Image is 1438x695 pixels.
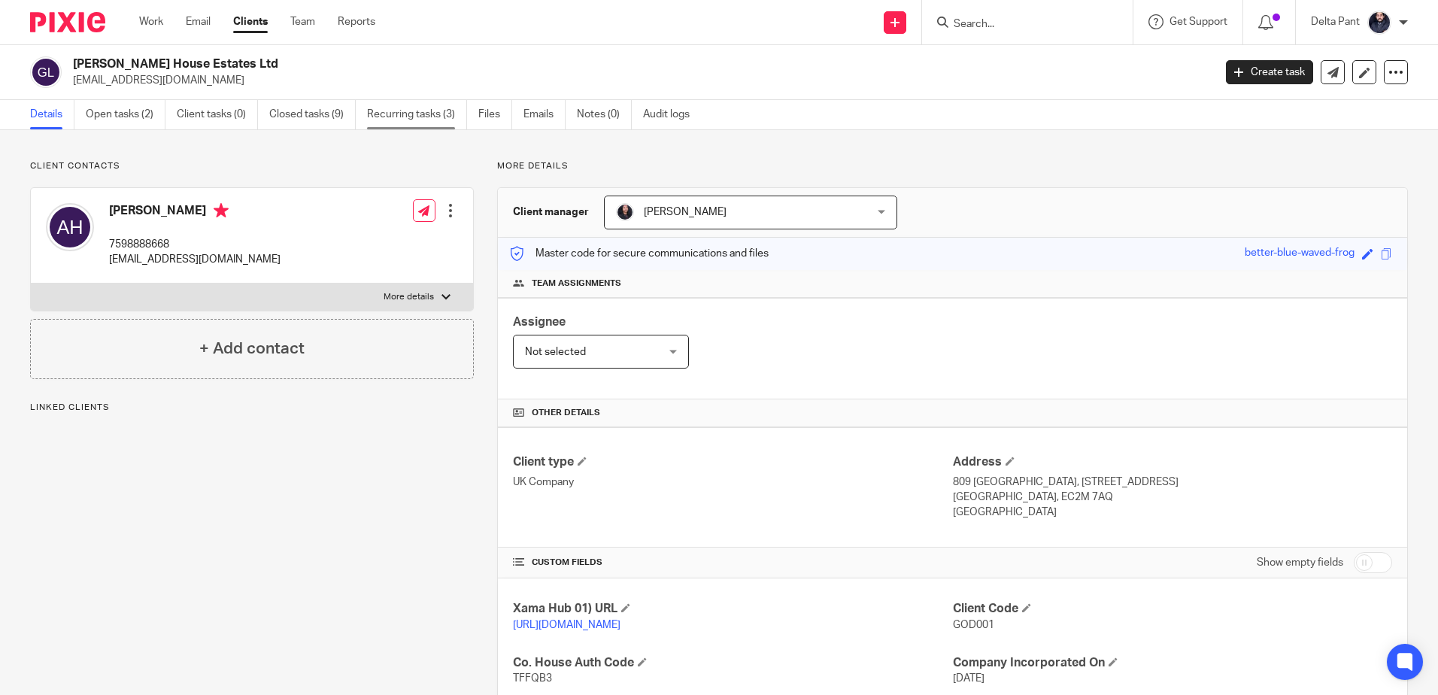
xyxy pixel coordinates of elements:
span: [PERSON_NAME] [644,207,727,217]
img: dipesh-min.jpg [1367,11,1391,35]
a: [URL][DOMAIN_NAME] [513,620,620,630]
span: Team assignments [532,278,621,290]
a: Audit logs [643,100,701,129]
p: More details [497,160,1408,172]
a: Team [290,14,315,29]
h4: Co. House Auth Code [513,655,952,671]
a: Client tasks (0) [177,100,258,129]
img: Pixie [30,12,105,32]
p: Master code for secure communications and files [509,246,769,261]
h4: Client type [513,454,952,470]
p: Linked clients [30,402,474,414]
p: Delta Pant [1311,14,1360,29]
a: Open tasks (2) [86,100,165,129]
p: 7598888668 [109,237,281,252]
span: Get Support [1170,17,1227,27]
p: [GEOGRAPHIC_DATA] [953,505,1392,520]
span: Other details [532,407,600,419]
h4: Client Code [953,601,1392,617]
span: Assignee [513,316,566,328]
p: UK Company [513,475,952,490]
a: Create task [1226,60,1313,84]
img: svg%3E [30,56,62,88]
a: Clients [233,14,268,29]
span: TFFQB3 [513,673,552,684]
h3: Client manager [513,205,589,220]
p: 809 [GEOGRAPHIC_DATA], [STREET_ADDRESS] [953,475,1392,490]
h4: Company Incorporated On [953,655,1392,671]
span: GOD001 [953,620,994,630]
p: [EMAIL_ADDRESS][DOMAIN_NAME] [73,73,1203,88]
h4: + Add contact [199,337,305,360]
img: MicrosoftTeams-image.jfif [616,203,634,221]
h4: CUSTOM FIELDS [513,557,952,569]
a: Emails [523,100,566,129]
img: svg%3E [46,203,94,251]
a: Closed tasks (9) [269,100,356,129]
p: More details [384,291,434,303]
h2: [PERSON_NAME] House Estates Ltd [73,56,977,72]
i: Primary [214,203,229,218]
a: Work [139,14,163,29]
p: Client contacts [30,160,474,172]
label: Show empty fields [1257,555,1343,570]
h4: Address [953,454,1392,470]
span: Not selected [525,347,586,357]
input: Search [952,18,1088,32]
a: Files [478,100,512,129]
span: [DATE] [953,673,984,684]
a: Recurring tasks (3) [367,100,467,129]
a: Notes (0) [577,100,632,129]
a: Details [30,100,74,129]
h4: Xama Hub 01) URL [513,601,952,617]
h4: [PERSON_NAME] [109,203,281,222]
a: Email [186,14,211,29]
a: Reports [338,14,375,29]
p: [EMAIL_ADDRESS][DOMAIN_NAME] [109,252,281,267]
div: better-blue-waved-frog [1245,245,1355,263]
p: [GEOGRAPHIC_DATA], EC2M 7AQ [953,490,1392,505]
